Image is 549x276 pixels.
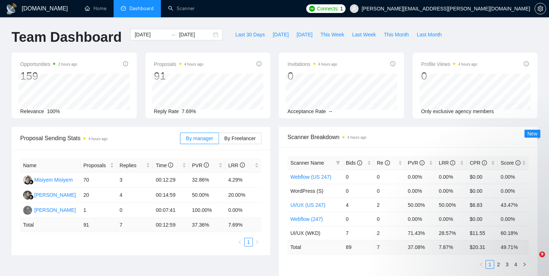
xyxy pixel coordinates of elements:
span: Last Week [352,31,376,39]
td: 91 [80,218,117,232]
li: Previous Page [477,260,486,269]
span: Only exclusive agency members [421,108,494,114]
span: left [479,262,483,267]
td: Total [20,218,80,232]
span: Relevance [20,108,44,114]
th: Proposals [80,159,117,173]
span: This Week [320,31,344,39]
span: user [352,6,357,11]
div: [PERSON_NAME] [34,191,76,199]
div: Misiyem Misiyem [34,176,73,184]
span: info-circle [385,160,390,165]
span: Proposals [83,161,108,169]
button: Last 30 Days [231,29,269,40]
li: Previous Page [236,238,244,246]
span: Opportunities [20,60,77,68]
span: New [527,131,537,137]
button: Last Week [348,29,380,40]
span: info-circle [256,61,262,66]
span: Proposals [154,60,203,68]
td: 3 [117,173,153,188]
span: Scanner Breakdown [287,133,529,142]
td: 0.00% [405,212,436,226]
time: 4 hours ago [347,135,366,139]
td: 0.00% [225,203,262,218]
td: 4.29% [225,173,262,188]
a: Webflow (247) [290,216,323,222]
span: Scanner Name [290,160,324,166]
span: Last Month [417,31,442,39]
td: 00:12:59 [153,218,189,232]
img: upwork-logo.png [309,6,315,12]
span: Acceptance Rate [287,108,326,114]
td: 20 [80,188,117,203]
button: Last Month [413,29,445,40]
td: 89 [343,240,374,254]
a: MMMisiyem Misiyem [23,177,73,182]
span: info-circle [450,160,455,165]
div: 0 [421,69,478,83]
span: [DATE] [273,31,289,39]
td: 2 [374,226,405,240]
img: MM [23,175,32,184]
span: info-circle [515,160,521,165]
td: 20.00% [225,188,262,203]
span: This Month [384,31,409,39]
img: TH [23,206,32,215]
td: 0 [343,170,374,184]
button: [DATE] [293,29,316,40]
td: 50.00% [189,188,225,203]
span: right [255,240,259,244]
input: Start date [135,31,167,39]
span: Proposal Sending Stats [20,134,180,143]
span: LRR [228,163,245,168]
span: Bids [346,160,362,166]
td: 4 [343,198,374,212]
td: 0 [374,184,405,198]
button: This Week [316,29,348,40]
td: 37.08 % [405,240,436,254]
td: 100.00% [189,203,225,218]
td: 7 [374,240,405,254]
span: Replies [120,161,145,169]
span: Connects: [317,5,339,13]
span: info-circle [357,160,362,165]
time: 4 hours ago [184,62,203,66]
h1: Team Dashboard [12,29,122,46]
td: Total [287,240,343,254]
li: 1 [244,238,253,246]
button: left [477,260,486,269]
span: Reply Rate [154,108,179,114]
li: Next Page [520,260,529,269]
span: 9 [539,251,545,257]
span: 1 [340,5,343,13]
td: 32.86% [189,173,225,188]
span: swap-right [170,32,176,37]
td: 71.43% [405,226,436,240]
span: 7.69% [182,108,196,114]
a: 3 [503,261,511,268]
button: setting [535,3,546,14]
td: 0.00% [405,184,436,198]
span: filter [334,157,342,168]
span: info-circle [204,163,209,168]
span: 100% [47,108,60,114]
span: CPR [470,160,487,166]
img: LK [23,191,32,200]
div: 0 [287,69,337,83]
span: LRR [439,160,455,166]
a: TH[PERSON_NAME] [23,207,76,213]
button: This Month [380,29,413,40]
a: setting [535,6,546,12]
iframe: Intercom live chat [524,251,542,269]
td: 0 [374,212,405,226]
span: PVR [408,160,425,166]
td: 0.00% [405,170,436,184]
td: 4 [117,188,153,203]
button: right [253,238,262,246]
div: [PERSON_NAME] [34,206,76,214]
span: info-circle [524,61,529,66]
span: info-circle [123,61,128,66]
a: LK[PERSON_NAME] [23,192,76,197]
